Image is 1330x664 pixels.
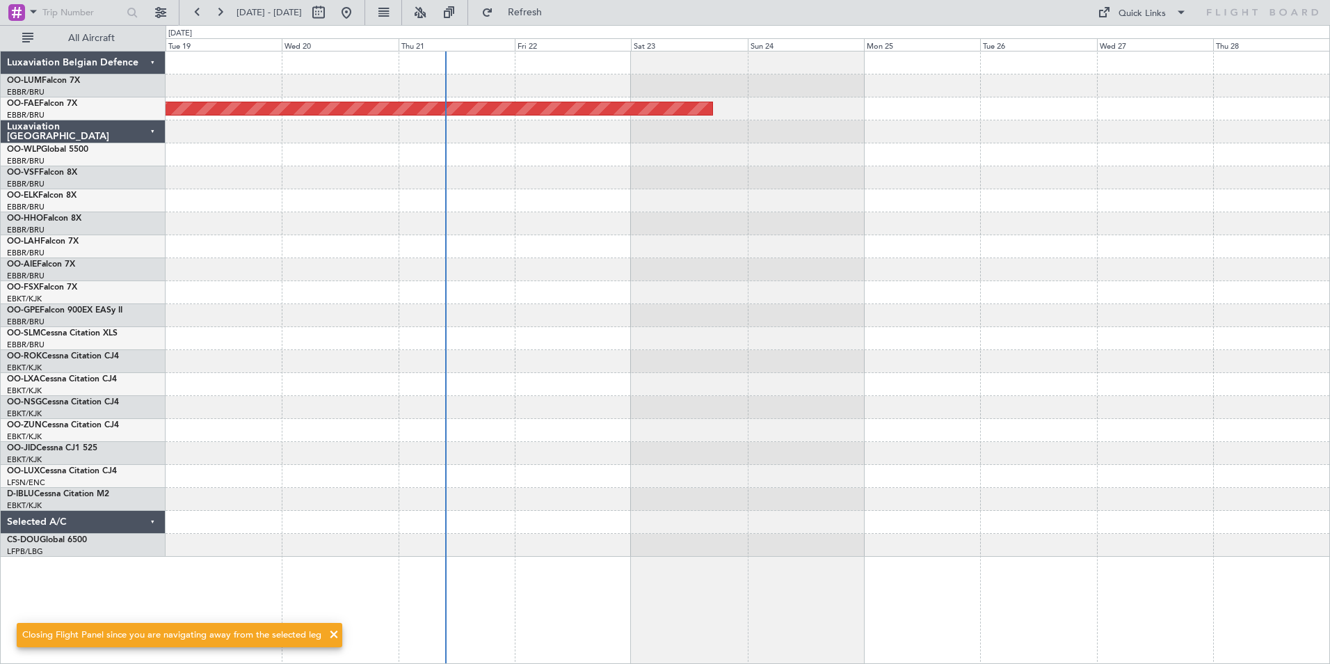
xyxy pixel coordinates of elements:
[7,386,42,396] a: EBKT/KJK
[7,375,117,384] a: OO-LXACessna Citation CJ4
[748,38,864,51] div: Sun 24
[7,271,45,281] a: EBBR/BRU
[7,409,42,419] a: EBKT/KJK
[7,467,117,475] a: OO-LUXCessna Citation CJ4
[7,375,40,384] span: OO-LXA
[7,77,80,85] a: OO-LUMFalcon 7X
[7,317,45,327] a: EBBR/BRU
[7,340,45,350] a: EBBR/BRU
[7,444,36,452] span: OO-JID
[282,38,398,51] div: Wed 20
[7,329,40,338] span: OO-SLM
[237,6,302,19] span: [DATE] - [DATE]
[7,294,42,304] a: EBKT/KJK
[42,2,122,23] input: Trip Number
[7,237,79,246] a: OO-LAHFalcon 7X
[496,8,554,17] span: Refresh
[7,202,45,212] a: EBBR/BRU
[7,87,45,97] a: EBBR/BRU
[7,179,45,189] a: EBBR/BRU
[7,214,81,223] a: OO-HHOFalcon 8X
[475,1,559,24] button: Refresh
[1213,38,1329,51] div: Thu 28
[7,156,45,166] a: EBBR/BRU
[22,629,321,642] div: Closing Flight Panel since you are navigating away from the selected leg
[7,454,42,465] a: EBKT/KJK
[7,432,42,442] a: EBKT/KJK
[7,421,42,429] span: OO-ZUN
[7,477,45,488] a: LFSN/ENC
[7,398,119,406] a: OO-NSGCessna Citation CJ4
[7,283,39,292] span: OO-FSX
[7,248,45,258] a: EBBR/BRU
[7,536,87,544] a: CS-DOUGlobal 6500
[7,306,122,315] a: OO-GPEFalcon 900EX EASy II
[631,38,747,51] div: Sat 23
[1119,7,1166,21] div: Quick Links
[7,77,42,85] span: OO-LUM
[7,306,40,315] span: OO-GPE
[7,100,39,108] span: OO-FAE
[7,237,40,246] span: OO-LAH
[7,352,42,361] span: OO-ROK
[399,38,515,51] div: Thu 21
[7,490,34,498] span: D-IBLU
[7,145,88,154] a: OO-WLPGlobal 5500
[7,168,77,177] a: OO-VSFFalcon 8X
[7,490,109,498] a: D-IBLUCessna Citation M2
[1097,38,1213,51] div: Wed 27
[168,28,192,40] div: [DATE]
[1091,1,1194,24] button: Quick Links
[7,363,42,373] a: EBKT/KJK
[7,214,43,223] span: OO-HHO
[15,27,151,49] button: All Aircraft
[166,38,282,51] div: Tue 19
[864,38,980,51] div: Mon 25
[515,38,631,51] div: Fri 22
[7,191,77,200] a: OO-ELKFalcon 8X
[7,500,42,511] a: EBKT/KJK
[7,110,45,120] a: EBBR/BRU
[7,329,118,338] a: OO-SLMCessna Citation XLS
[36,33,147,43] span: All Aircraft
[7,467,40,475] span: OO-LUX
[7,444,97,452] a: OO-JIDCessna CJ1 525
[7,398,42,406] span: OO-NSG
[7,145,41,154] span: OO-WLP
[7,536,40,544] span: CS-DOU
[7,191,38,200] span: OO-ELK
[7,168,39,177] span: OO-VSF
[7,546,43,557] a: LFPB/LBG
[7,352,119,361] a: OO-ROKCessna Citation CJ4
[980,38,1096,51] div: Tue 26
[7,421,119,429] a: OO-ZUNCessna Citation CJ4
[7,100,77,108] a: OO-FAEFalcon 7X
[7,260,75,269] a: OO-AIEFalcon 7X
[7,260,37,269] span: OO-AIE
[7,225,45,235] a: EBBR/BRU
[7,283,77,292] a: OO-FSXFalcon 7X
